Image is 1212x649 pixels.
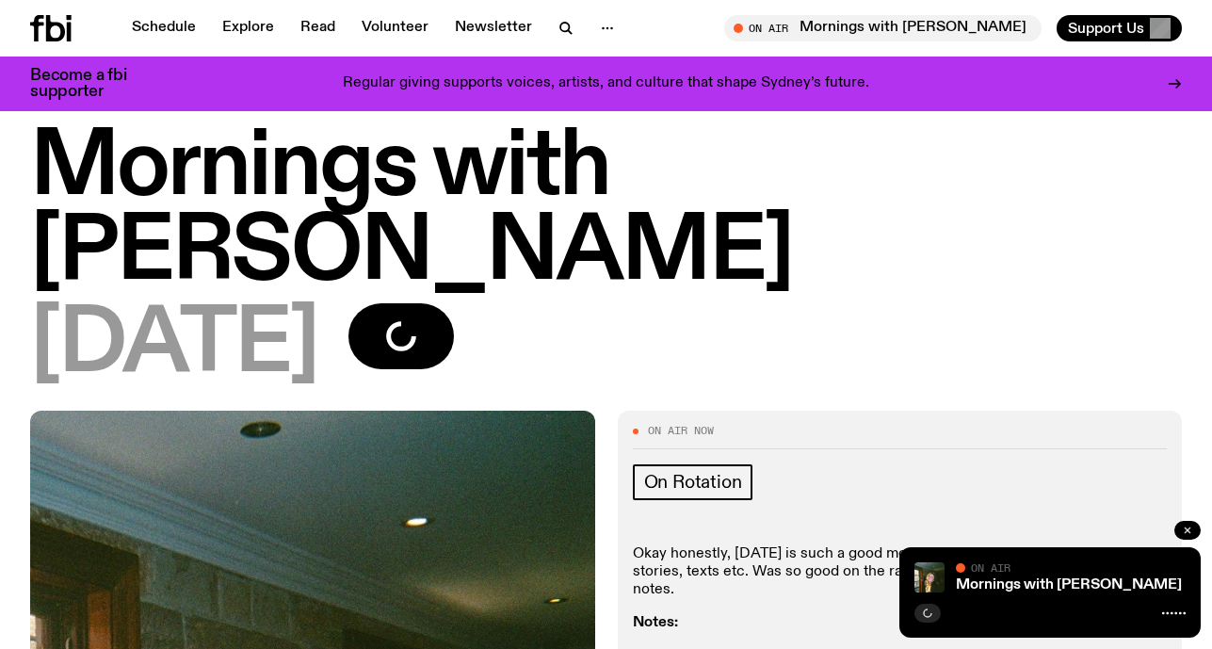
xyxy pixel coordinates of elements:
h3: Become a fbi supporter [30,68,151,100]
span: [DATE] [30,303,318,388]
a: Read [289,15,347,41]
span: Support Us [1068,20,1144,37]
p: Regular giving supports voices, artists, and culture that shape Sydney’s future. [343,75,869,92]
a: Newsletter [444,15,543,41]
strong: Notes: [633,615,678,630]
h1: Mornings with [PERSON_NAME] [30,126,1182,296]
p: Okay honestly, [DATE] is such a good morning on fbi. Tons of good music, funny stories, texts etc... [633,545,1168,600]
button: Support Us [1057,15,1182,41]
button: On AirMornings with [PERSON_NAME] [724,15,1042,41]
a: On Rotation [633,464,753,500]
a: Mornings with [PERSON_NAME] [956,577,1182,592]
a: Volunteer [350,15,440,41]
span: On Rotation [644,472,742,493]
a: Schedule [121,15,207,41]
span: On Air [971,561,1010,574]
img: Freya smiles coyly as she poses for the image. [914,562,945,592]
a: Explore [211,15,285,41]
span: On Air Now [648,426,714,436]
